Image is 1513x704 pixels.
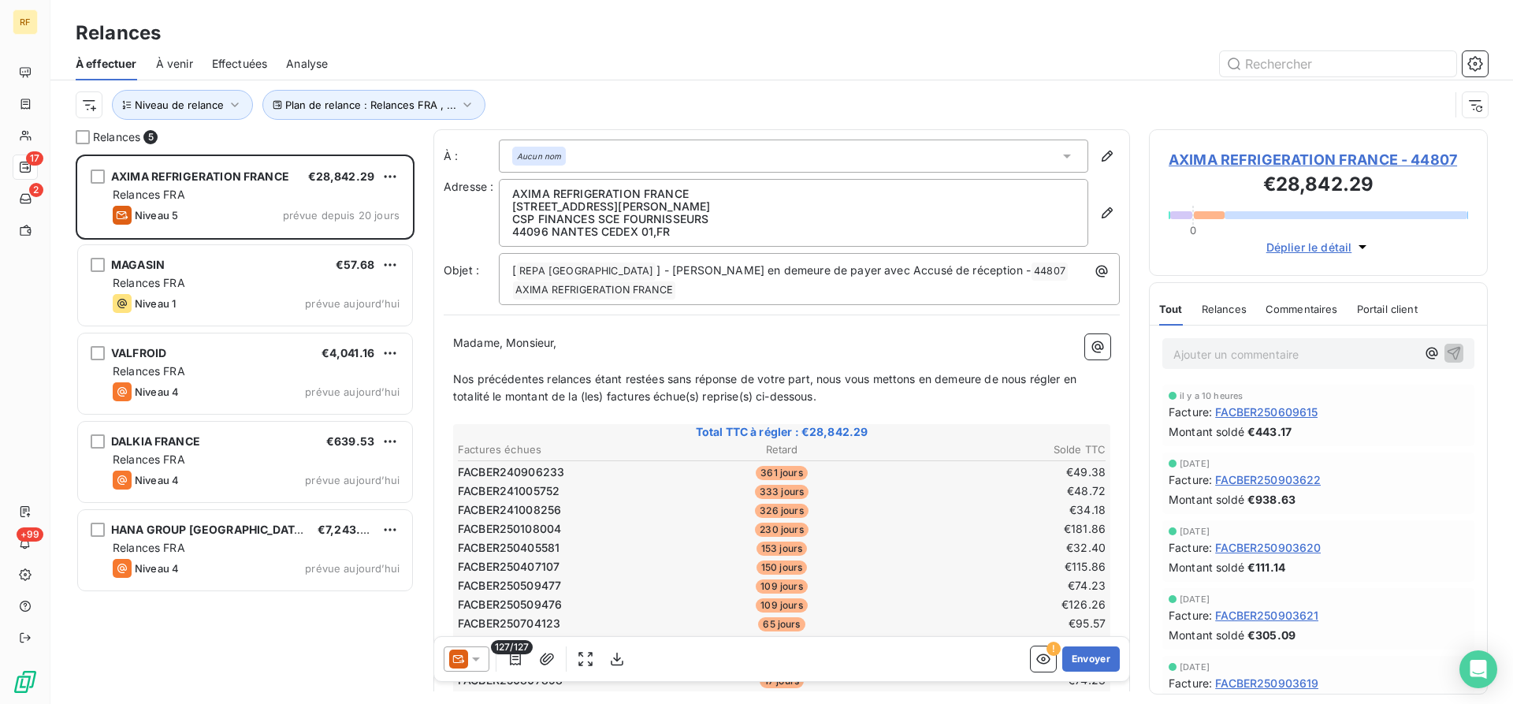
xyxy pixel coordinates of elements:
[656,263,1031,277] span: ] - [PERSON_NAME] en demeure de payer avec Accusé de réception -
[13,9,38,35] div: RF
[318,523,374,536] span: €7,243.53
[458,483,559,499] span: FACBER241005752
[891,558,1106,575] td: €115.86
[93,129,140,145] span: Relances
[1169,404,1212,420] span: Facture :
[458,540,559,556] span: FACBER250405581
[756,598,807,613] span: 109 jours
[756,579,807,594] span: 109 jours
[1169,559,1244,575] span: Montant soldé
[113,541,185,554] span: Relances FRA
[305,562,400,575] span: prévue aujourd’hui
[1459,650,1497,688] div: Open Intercom Messenger
[262,90,485,120] button: Plan de relance : Relances FRA , ...
[1169,627,1244,643] span: Montant soldé
[1180,391,1243,400] span: il y a 10 heures
[111,169,289,183] span: AXIMA REFRIGERATION FRANCE
[322,346,374,359] span: €4,041.16
[513,281,675,300] span: AXIMA REFRIGERATION FRANCE
[113,364,185,378] span: Relances FRA
[283,209,400,222] span: prévue depuis 20 jours
[1247,559,1285,575] span: €111.14
[891,520,1106,538] td: €181.86
[891,577,1106,594] td: €74.23
[1180,527,1210,536] span: [DATE]
[1169,675,1212,691] span: Facture :
[1169,471,1212,488] span: Facture :
[336,258,374,271] span: €57.68
[453,336,557,349] span: Madame, Monsieur,
[111,346,166,359] span: VALFROID
[111,434,200,448] span: DALKIA FRANCE
[755,485,809,499] span: 333 jours
[212,56,268,72] span: Effectuées
[512,188,1075,200] p: AXIMA REFRIGERATION FRANCE
[135,474,179,486] span: Niveau 4
[458,597,562,613] span: FACBER250509476
[143,130,158,144] span: 5
[891,539,1106,557] td: €32.40
[1180,594,1210,604] span: [DATE]
[458,559,559,575] span: FACBER250407107
[113,276,185,289] span: Relances FRA
[458,521,561,537] span: FACBER250108004
[112,90,253,120] button: Niveau de relance
[1215,471,1321,488] span: FACBER250903622
[756,542,807,556] span: 153 jours
[517,151,561,162] em: Aucun nom
[305,474,400,486] span: prévue aujourd’hui
[444,148,499,164] label: À :
[135,99,224,111] span: Niveau de relance
[1247,627,1296,643] span: €305.09
[308,169,375,183] span: €28,842.29
[1032,263,1068,281] span: 44807
[755,523,808,537] span: 230 jours
[1247,491,1296,508] span: €938.63
[517,263,656,281] span: REPA [GEOGRAPHIC_DATA]
[1215,539,1321,556] span: FACBER250903620
[457,441,672,458] th: Factures échues
[17,527,43,542] span: +99
[1266,303,1338,315] span: Commentaires
[756,466,807,480] span: 361 jours
[755,504,808,518] span: 326 jours
[512,213,1075,225] p: CSP FINANCES SCE FOURNISSEURS
[512,200,1075,213] p: [STREET_ADDRESS][PERSON_NAME]
[458,578,561,594] span: FACBER250509477
[891,464,1106,481] td: €49.38
[1180,459,1210,468] span: [DATE]
[1180,662,1210,672] span: [DATE]
[1169,423,1244,440] span: Montant soldé
[1202,303,1247,315] span: Relances
[891,634,1106,651] td: €332.82
[113,188,185,201] span: Relances FRA
[13,669,38,695] img: Logo LeanPay
[285,99,456,111] span: Plan de relance : Relances FRA , ...
[1169,149,1468,170] span: AXIMA REFRIGERATION FRANCE - 44807
[891,615,1106,632] td: €95.57
[76,155,414,704] div: grid
[491,640,533,654] span: 127/127
[113,453,185,466] span: Relances FRA
[305,297,400,310] span: prévue aujourd’hui
[29,183,43,197] span: 2
[1169,170,1468,202] h3: €28,842.29
[1215,675,1318,691] span: FACBER250903619
[1169,539,1212,556] span: Facture :
[135,209,178,222] span: Niveau 5
[1169,491,1244,508] span: Montant soldé
[458,616,560,631] span: FACBER250704123
[286,56,328,72] span: Analyse
[111,523,306,536] span: HANA GROUP [GEOGRAPHIC_DATA]
[1220,51,1456,76] input: Rechercher
[135,297,176,310] span: Niveau 1
[1169,607,1212,624] span: Facture :
[444,180,493,193] span: Adresse :
[326,434,374,448] span: €639.53
[1357,303,1418,315] span: Portail client
[512,225,1075,238] p: 44096 NANTES CEDEX 01 , FR
[1062,646,1120,672] button: Envoyer
[891,482,1106,500] td: €48.72
[156,56,193,72] span: À venir
[453,372,1080,404] span: Nos précédentes relances étant restées sans réponse de votre part, nous vous mettons en demeure d...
